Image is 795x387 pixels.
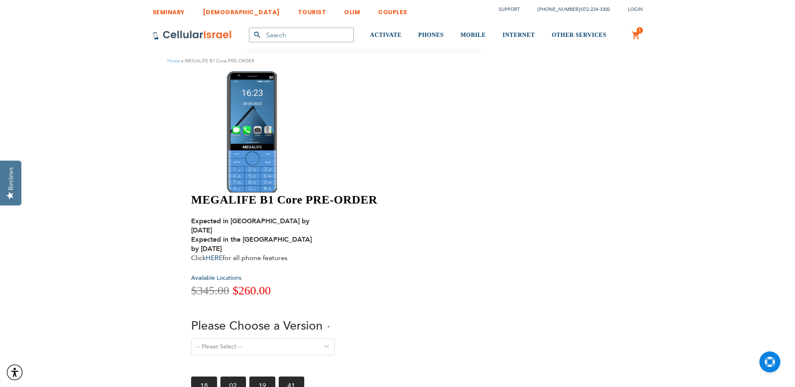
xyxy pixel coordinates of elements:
[233,284,271,297] span: $260.00
[191,217,312,253] strong: Expected in [GEOGRAPHIC_DATA] by [DATE] Expected in the [GEOGRAPHIC_DATA] by [DATE]
[552,32,606,38] span: OTHER SERVICES
[227,71,277,193] img: MEGALIFE B1 Core PRE-ORDER
[418,32,444,38] span: PHONES
[153,2,185,18] a: SEMINARY
[418,20,444,51] a: PHONES
[581,6,610,13] a: 072-224-3300
[461,20,486,51] a: MOBILE
[191,274,241,282] a: Available Locations
[499,6,520,13] a: Support
[191,284,229,297] span: $345.00
[529,3,610,15] li: /
[7,167,15,190] div: Reviews
[191,217,321,263] div: Click for all phone features
[638,27,641,34] span: 1
[552,20,606,51] a: OTHER SERVICES
[153,30,232,40] img: Cellular Israel Logo
[632,31,641,41] a: 1
[206,253,223,263] a: HERE
[378,2,407,18] a: COUPLES
[191,193,485,207] h1: MEGALIFE B1 Core PRE-ORDER
[628,6,643,13] span: Login
[249,28,354,42] input: Search
[167,58,180,64] a: Home
[180,57,254,65] li: MEGALIFE B1 Core PRE-ORDER
[191,318,323,334] span: Please Choose a Version
[344,2,360,18] a: OLIM
[203,2,280,18] a: [DEMOGRAPHIC_DATA]
[370,20,401,51] a: ACTIVATE
[538,6,580,13] a: [PHONE_NUMBER]
[502,20,535,51] a: INTERNET
[370,32,401,38] span: ACTIVATE
[461,32,486,38] span: MOBILE
[298,2,326,18] a: TOURIST
[502,32,535,38] span: INTERNET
